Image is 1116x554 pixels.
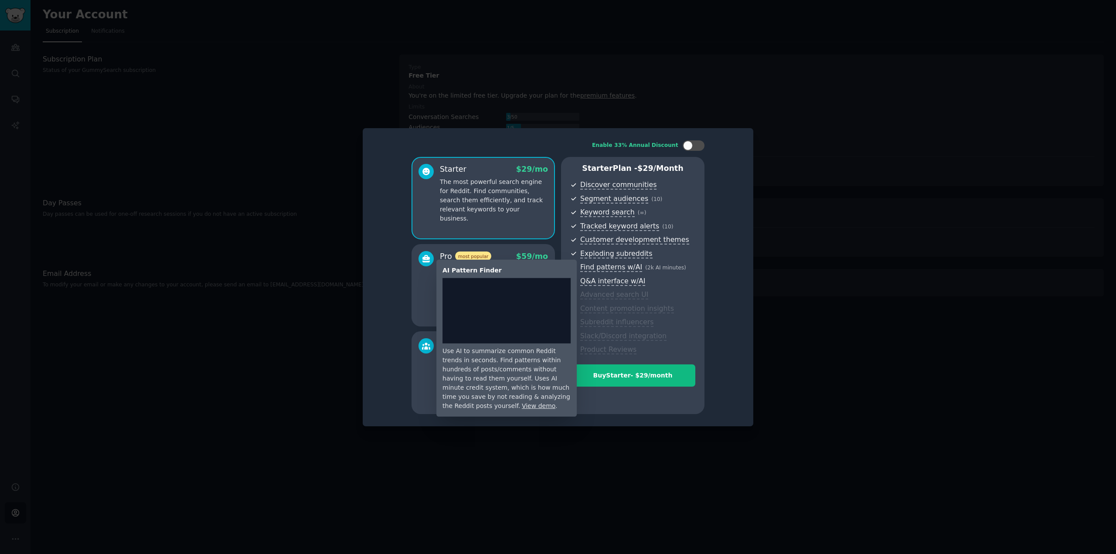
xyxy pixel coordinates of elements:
span: Customer development themes [580,235,689,245]
div: Pro [440,251,491,262]
button: BuyStarter- $29/month [570,364,695,387]
div: Use AI to summarize common Reddit trends in seconds. Find patterns within hundreds of posts/comme... [442,347,571,411]
span: Content promotion insights [580,304,674,313]
span: ( 10 ) [662,224,673,230]
div: AI Pattern Finder [442,266,571,275]
div: Buy Starter - $ 29 /month [571,371,695,380]
span: Segment audiences [580,194,648,204]
div: Starter [440,164,466,175]
span: $ 29 /month [637,164,684,173]
p: Starter Plan - [570,163,695,174]
span: Q&A interface w/AI [580,277,645,286]
span: Subreddit influencers [580,318,653,327]
span: Tracked keyword alerts [580,222,659,231]
span: most popular [455,252,492,261]
span: $ 29 /mo [516,165,548,173]
span: Slack/Discord integration [580,332,667,341]
a: View demo [522,402,555,409]
span: Find patterns w/AI [580,263,642,272]
span: Advanced search UI [580,290,648,299]
span: ( ∞ ) [638,210,646,216]
div: Enable 33% Annual Discount [592,142,678,150]
iframe: YouTube video player [442,278,571,343]
span: $ 59 /mo [516,252,548,261]
span: ( 2k AI minutes ) [645,265,686,271]
span: Discover communities [580,180,657,190]
span: ( 10 ) [651,196,662,202]
span: Exploding subreddits [580,249,652,258]
span: Keyword search [580,208,635,217]
span: Product Reviews [580,345,636,354]
p: The most powerful search engine for Reddit. Find communities, search them efficiently, and track ... [440,177,548,223]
